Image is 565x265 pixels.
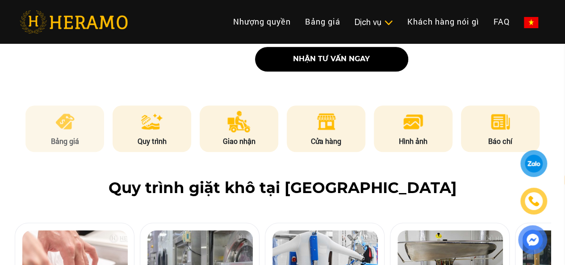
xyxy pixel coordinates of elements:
img: vn-flag.png [524,17,538,28]
img: image.png [402,111,424,132]
p: Quy trình [113,136,191,147]
img: delivery.png [227,111,251,132]
h2: Quy trình giặt khô tại [GEOGRAPHIC_DATA] [20,179,545,197]
img: subToggleIcon [384,18,393,27]
img: news.png [490,111,511,132]
button: nhận tư vấn ngay [255,47,408,72]
a: Bảng giá [298,12,347,31]
a: Khách hàng nói gì [400,12,486,31]
div: Dịch vụ [355,16,393,28]
img: process.png [141,111,163,132]
p: Báo chí [461,136,540,147]
img: heramo-logo.png [20,10,128,34]
p: Giao nhận [200,136,278,147]
a: Nhượng quyền [226,12,298,31]
img: phone-icon [529,196,539,206]
img: pricing.png [54,111,76,132]
img: store.png [315,111,337,132]
p: Hình ảnh [374,136,452,147]
a: FAQ [486,12,517,31]
a: phone-icon [522,189,546,213]
p: Cửa hàng [287,136,365,147]
p: Bảng giá [25,136,104,147]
